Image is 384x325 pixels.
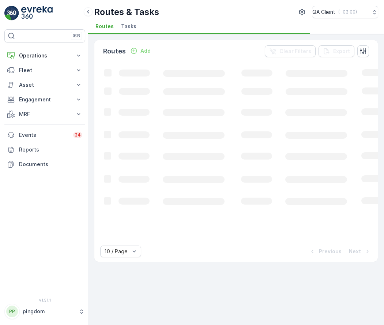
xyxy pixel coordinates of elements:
[4,304,85,319] button: PPpingdom
[19,81,71,89] p: Asset
[21,6,53,20] img: logo_light-DOdMpM7g.png
[103,46,126,56] p: Routes
[127,46,154,55] button: Add
[19,131,69,139] p: Events
[140,47,151,55] p: Add
[319,45,354,57] button: Export
[349,248,361,255] p: Next
[4,107,85,122] button: MRF
[19,161,82,168] p: Documents
[279,48,311,55] p: Clear Filters
[6,306,18,317] div: PP
[312,8,335,16] p: QA Client
[319,248,342,255] p: Previous
[4,157,85,172] a: Documents
[121,23,136,30] span: Tasks
[308,247,342,256] button: Previous
[19,146,82,153] p: Reports
[19,52,71,59] p: Operations
[23,308,75,315] p: pingdom
[4,78,85,92] button: Asset
[73,33,80,39] p: ⌘B
[338,9,357,15] p: ( +03:00 )
[4,48,85,63] button: Operations
[94,6,159,18] p: Routes & Tasks
[75,132,81,138] p: 34
[4,298,85,302] span: v 1.51.1
[312,6,378,18] button: QA Client(+03:00)
[348,247,372,256] button: Next
[333,48,350,55] p: Export
[4,6,19,20] img: logo
[19,96,71,103] p: Engagement
[4,92,85,107] button: Engagement
[265,45,316,57] button: Clear Filters
[19,111,71,118] p: MRF
[4,142,85,157] a: Reports
[4,128,85,142] a: Events34
[4,63,85,78] button: Fleet
[19,67,71,74] p: Fleet
[95,23,114,30] span: Routes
